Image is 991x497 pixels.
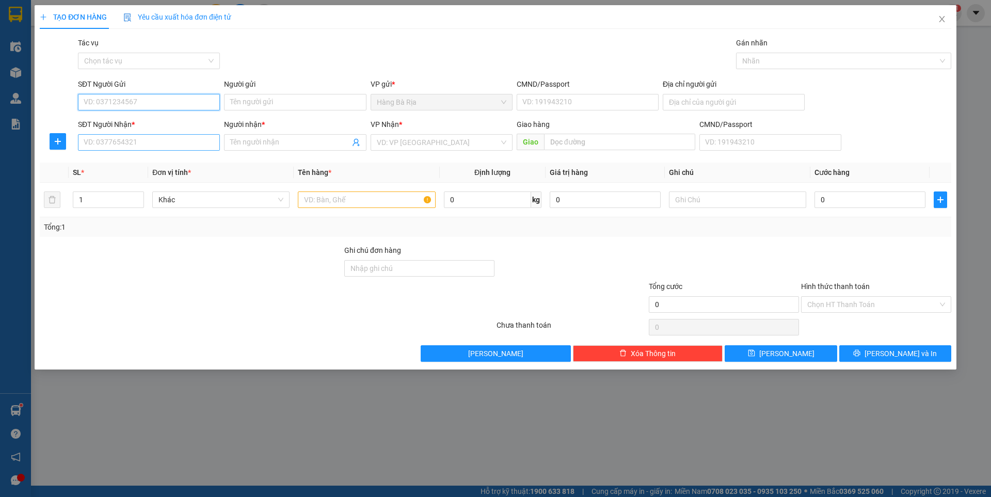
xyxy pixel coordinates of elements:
div: Người nhận [224,119,366,130]
div: CMND/Passport [517,78,659,90]
span: delete [619,349,627,358]
span: kg [531,191,541,208]
div: CMND/Passport [699,119,841,130]
span: Giao [517,134,544,150]
span: Cước hàng [814,168,850,177]
input: Địa chỉ của người gửi [663,94,805,110]
button: Close [928,5,956,34]
img: icon [123,13,132,22]
label: Tác vụ [78,39,99,47]
label: Gán nhãn [736,39,768,47]
div: Người gửi [224,78,366,90]
span: Xóa Thông tin [631,348,676,359]
span: printer [853,349,860,358]
span: [PERSON_NAME] [468,348,523,359]
span: [PERSON_NAME] [759,348,814,359]
label: Hình thức thanh toán [801,282,870,291]
span: SL [73,168,81,177]
div: VP gửi [371,78,513,90]
input: Dọc đường [544,134,695,150]
span: Định lượng [474,168,510,177]
button: deleteXóa Thông tin [573,345,723,362]
input: Ghi Chú [669,191,806,208]
span: save [748,349,755,358]
button: [PERSON_NAME] [421,345,571,362]
span: close [938,15,946,23]
span: Giao hàng [517,120,550,129]
button: plus [50,133,66,150]
th: Ghi chú [665,163,810,183]
label: Ghi chú đơn hàng [344,246,401,254]
button: printer[PERSON_NAME] và In [839,345,951,362]
div: SĐT Người Gửi [78,78,220,90]
div: SĐT Người Nhận [78,119,220,130]
div: Chưa thanh toán [495,319,648,338]
span: VP Nhận [371,120,399,129]
span: user-add [352,138,360,147]
span: Giá trị hàng [550,168,588,177]
div: Tổng: 1 [44,221,382,233]
span: Tên hàng [298,168,331,177]
input: 0 [550,191,661,208]
div: Địa chỉ người gửi [663,78,805,90]
span: plus [40,13,47,21]
button: save[PERSON_NAME] [725,345,837,362]
button: delete [44,191,60,208]
span: plus [934,196,947,204]
span: TẠO ĐƠN HÀNG [40,13,107,21]
span: [PERSON_NAME] và In [865,348,937,359]
span: Khác [158,192,283,207]
span: plus [50,137,66,146]
input: VD: Bàn, Ghế [298,191,435,208]
span: Hàng Bà Rịa [377,94,506,110]
span: Đơn vị tính [152,168,191,177]
span: Tổng cước [649,282,682,291]
input: Ghi chú đơn hàng [344,260,494,277]
button: plus [934,191,947,208]
span: Yêu cầu xuất hóa đơn điện tử [123,13,231,21]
